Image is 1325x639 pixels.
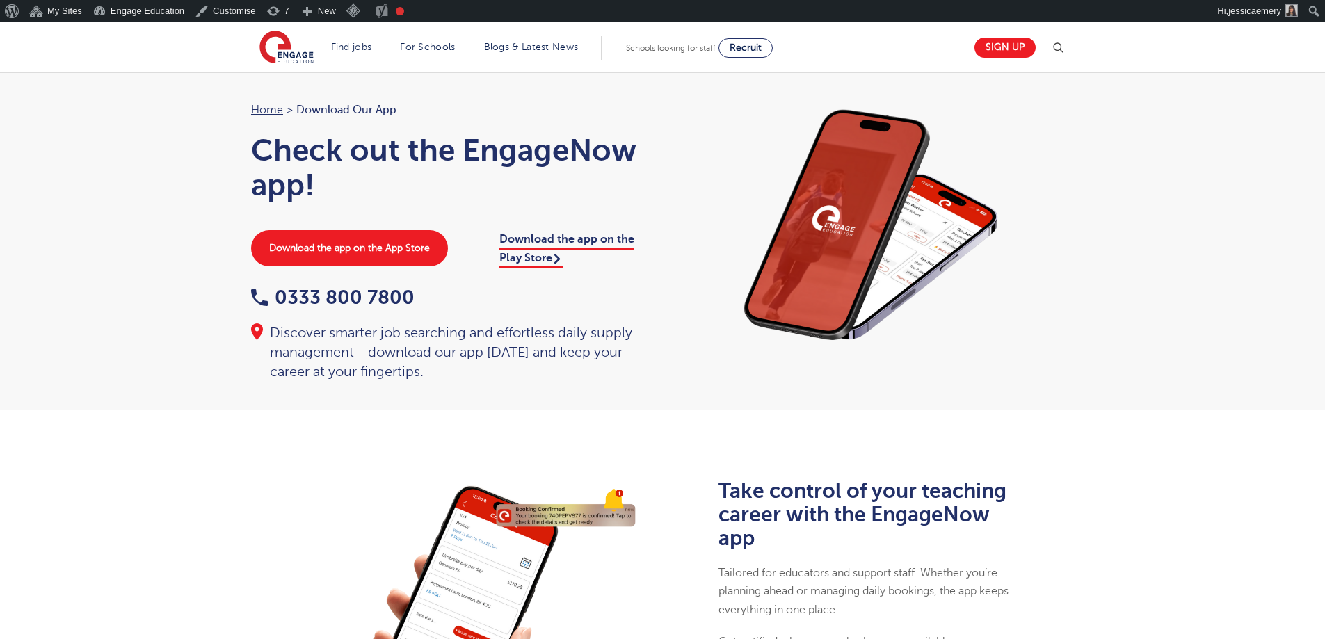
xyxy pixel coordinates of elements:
[484,42,579,52] a: Blogs & Latest News
[396,7,404,15] div: Focus keyphrase not set
[1228,6,1281,16] span: jessicaemery
[251,101,649,119] nav: breadcrumb
[251,104,283,116] a: Home
[251,286,415,308] a: 0333 800 7800
[259,31,314,65] img: Engage Education
[626,43,716,53] span: Schools looking for staff
[718,38,773,58] a: Recruit
[499,233,634,268] a: Download the app on the Play Store
[251,323,649,382] div: Discover smarter job searching and effortless daily supply management - download our app [DATE] a...
[400,42,455,52] a: For Schools
[974,38,1036,58] a: Sign up
[296,101,396,119] span: Download our app
[287,104,293,116] span: >
[718,567,1009,616] span: Tailored for educators and support staff. Whether you’re planning ahead or managing daily booking...
[331,42,372,52] a: Find jobs
[251,230,448,266] a: Download the app on the App Store
[730,42,762,53] span: Recruit
[251,133,649,202] h1: Check out the EngageNow app!
[718,479,1006,550] b: Take control of your teaching career with the EngageNow app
